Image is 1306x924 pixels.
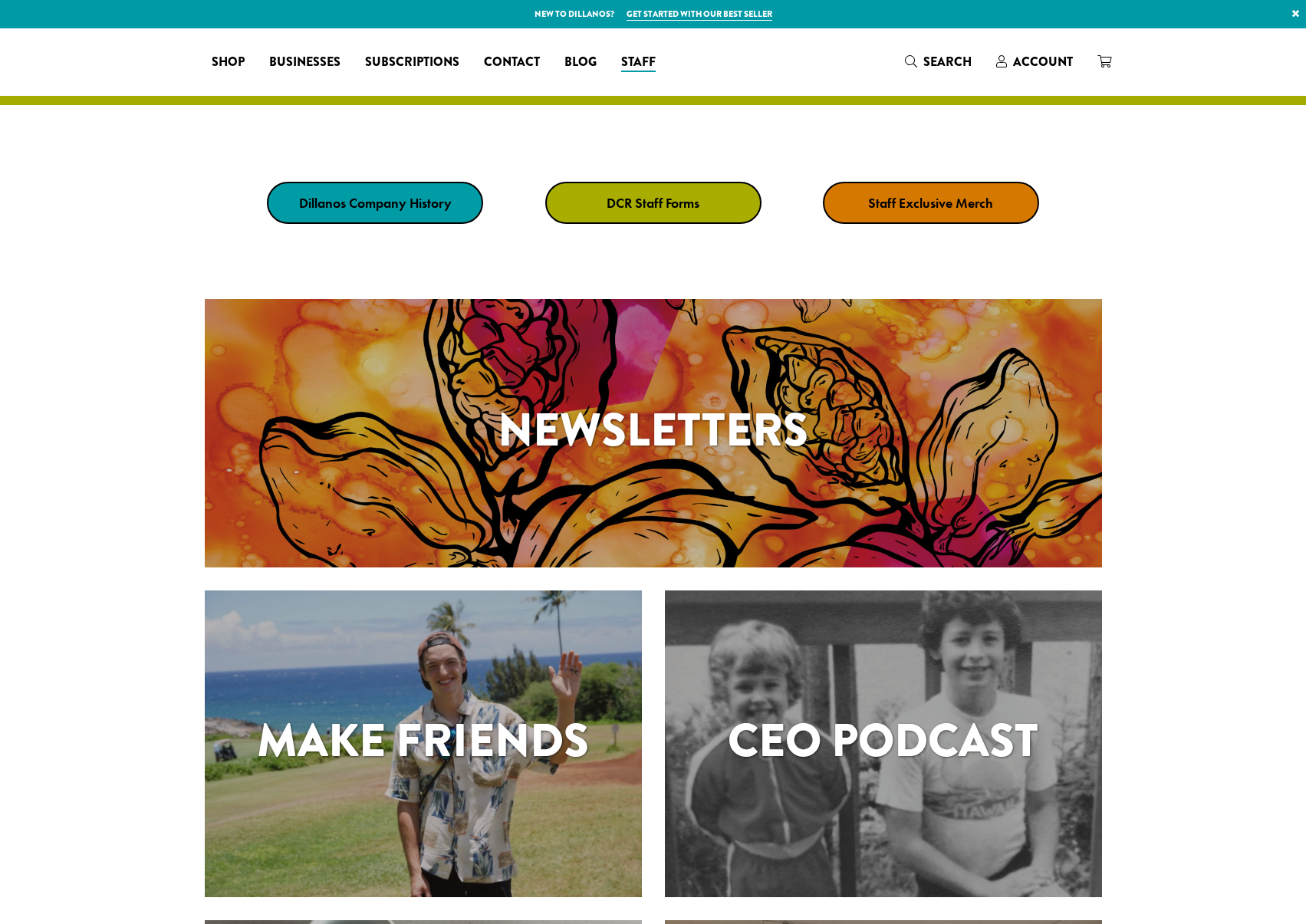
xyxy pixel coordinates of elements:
[299,194,452,212] strong: Dillanos Company History
[269,53,340,72] span: Businesses
[1013,53,1073,71] span: Account
[484,53,540,72] span: Contact
[564,53,597,72] span: Blog
[893,49,984,74] a: Search
[205,396,1102,465] h1: Newsletters
[205,590,642,897] a: Make Friends
[621,53,656,72] span: Staff
[205,299,1102,567] a: Newsletters
[823,182,1039,224] a: Staff Exclusive Merch
[199,50,257,74] a: Shop
[868,194,993,212] strong: Staff Exclusive Merch
[665,706,1102,775] h1: CEO Podcast
[365,53,459,72] span: Subscriptions
[267,182,483,224] a: Dillanos Company History
[545,182,762,224] a: DCR Staff Forms
[665,590,1102,897] a: CEO Podcast
[212,53,245,72] span: Shop
[923,53,972,71] span: Search
[205,706,642,775] h1: Make Friends
[607,194,699,212] strong: DCR Staff Forms
[627,8,772,21] a: Get started with our best seller
[609,50,668,74] a: Staff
